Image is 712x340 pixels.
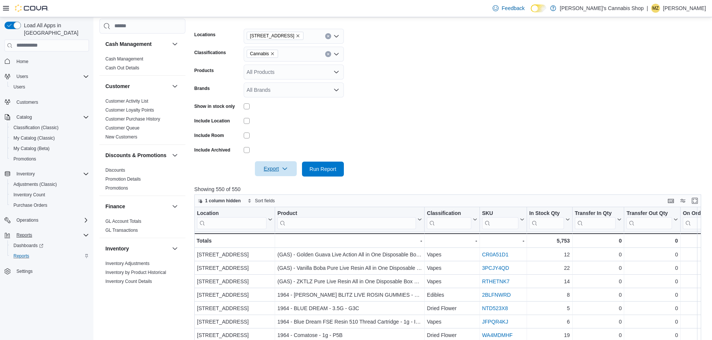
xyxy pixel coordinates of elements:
span: Home [16,59,28,65]
div: Transfer In Qty [574,210,616,229]
button: Users [13,72,31,81]
button: Classification [427,210,477,229]
div: 0 [626,236,678,245]
span: Users [13,84,25,90]
a: My Catalog (Classic) [10,134,58,143]
a: Reports [10,252,32,261]
button: Open list of options [333,69,339,75]
span: Dashboards [13,243,43,249]
div: 19 [529,331,570,340]
a: New Customers [105,134,137,140]
span: Adjustments (Classic) [13,181,57,187]
button: Promotions [7,154,92,164]
span: Inventory [16,171,35,177]
div: Classification [427,210,471,217]
div: SKU [482,210,518,217]
a: CR0A51D1 [482,252,509,258]
div: Product [277,210,416,217]
a: JFPQR4KJ [482,319,508,325]
span: Sort fields [255,198,275,204]
a: Customer Loyalty Points [105,107,154,113]
span: Inventory by Product Historical [105,269,166,275]
span: Discounts [105,167,125,173]
span: Catalog [13,113,89,122]
h3: Cash Management [105,40,152,48]
div: 0 [626,304,678,313]
a: Discounts [105,168,125,173]
a: Inventory On Hand by Package [105,288,168,293]
p: [PERSON_NAME] [663,4,706,13]
span: Settings [13,266,89,276]
span: Cannabis [247,50,278,58]
button: Remove 160 Wellington St. E Unit 3 from selection in this group [296,34,300,38]
div: 8 [529,290,570,299]
div: 6 [529,317,570,326]
div: - [482,236,524,245]
span: Users [10,82,89,91]
span: Inventory Count [10,190,89,199]
div: 5 [529,304,570,313]
button: Adjustments (Classic) [7,179,92,190]
p: [PERSON_NAME]'s Cannabis Shop [560,4,644,13]
button: Open list of options [333,51,339,57]
div: (GAS) - Golden Guava Live Action All in One Disposable Box Cart - 1g - B3E [277,250,422,259]
button: In Stock Qty [529,210,570,229]
div: 0 [575,304,622,313]
div: 0 [575,250,622,259]
button: Transfer Out Qty [626,210,678,229]
button: Customer [105,82,169,90]
div: Discounts & Promotions [99,166,185,196]
a: 2BLFNWRD [482,292,511,298]
span: Inventory Adjustments [105,261,150,266]
a: Promotions [105,185,128,191]
div: Vapes [427,317,477,326]
button: Users [7,82,92,92]
button: Reports [1,230,92,240]
button: Clear input [325,51,331,57]
h3: Customer [105,82,130,90]
div: 0 [626,250,678,259]
span: Customers [13,97,89,107]
button: SKU [482,210,524,229]
button: Inventory [13,169,38,178]
nav: Complex example [4,53,89,296]
span: Run Report [309,165,336,173]
div: 0 [626,277,678,286]
span: Reports [13,253,29,259]
button: Product [277,210,422,229]
span: Home [13,57,89,66]
button: Classification (Classic) [7,122,92,133]
button: Reports [7,251,92,261]
h3: Finance [105,203,125,210]
div: Edibles [427,290,477,299]
div: Location [197,210,266,217]
div: - [427,236,477,245]
a: Users [10,82,28,91]
div: - [277,236,422,245]
span: GL Transactions [105,227,138,233]
div: [STREET_ADDRESS] [197,331,272,340]
span: Inventory On Hand by Package [105,287,168,293]
span: Promotions [13,156,36,162]
button: Inventory [170,244,179,253]
div: Vapes [427,263,477,272]
a: Adjustments (Classic) [10,180,60,189]
span: Catalog [16,114,32,120]
div: Dried Flower [427,304,477,313]
div: 14 [529,277,570,286]
div: Vapes [427,277,477,286]
div: 0 [626,317,678,326]
span: Purchase Orders [13,202,47,208]
span: Cannabis [250,50,269,57]
span: GL Account Totals [105,218,141,224]
div: 0 [575,331,622,340]
a: Home [13,57,31,66]
button: Discounts & Promotions [105,152,169,159]
span: Customer Purchase History [105,116,160,122]
a: 3PCJY4QD [482,265,509,271]
a: Inventory by Product Historical [105,270,166,275]
span: Inventory Count Details [105,278,152,284]
label: Include Room [194,132,224,138]
label: Locations [194,32,216,38]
